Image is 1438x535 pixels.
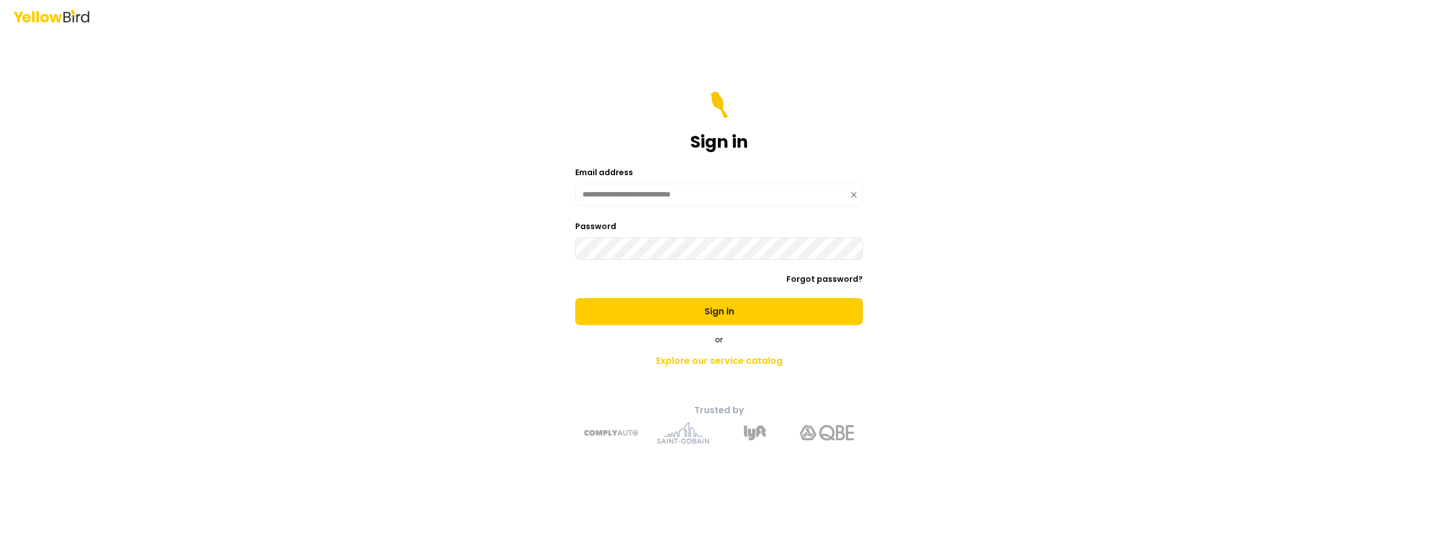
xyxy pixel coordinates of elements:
label: Password [575,221,616,232]
button: Sign in [575,298,863,325]
span: or [715,334,723,345]
a: Explore our service catalog [521,350,917,372]
label: Email address [575,167,633,178]
a: Forgot password? [786,273,863,285]
h1: Sign in [690,132,748,152]
p: Trusted by [521,404,917,417]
